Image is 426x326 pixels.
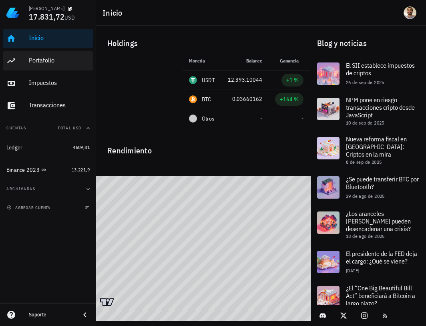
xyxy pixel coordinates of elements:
span: agregar cuenta [8,205,50,210]
span: NPM pone en riesgo transacciones cripto desde JavaScript [346,96,415,119]
span: Total USD [58,125,82,131]
div: Binance 2023 [6,167,40,173]
div: USDT [202,76,215,84]
div: Holdings [101,30,306,56]
th: Moneda [183,51,221,70]
span: 13.221,9 [72,167,90,173]
button: agregar cuenta [5,203,54,211]
div: Impuestos [29,79,90,87]
div: [PERSON_NAME] [29,5,64,12]
span: [DATE] [346,268,359,274]
div: Inicio [29,34,90,42]
div: 12.393,10044 [228,76,262,84]
span: 10 de sep de 2025 [346,120,384,126]
div: Blog y noticias [311,30,426,56]
a: ¿El “One Big Beautiful Bill Act” beneficiará a Bitcoin a largo plazo? [311,280,426,319]
a: Binance 2023 13.221,9 [3,160,93,179]
span: Otros [202,115,214,123]
span: - [301,115,303,122]
a: Portafolio [3,51,93,70]
h1: Inicio [102,6,126,19]
a: El SII establece impuestos de criptos 26 de sep de 2025 [311,56,426,91]
span: El presidente de la FED deja el cargo: ¿Qué se viene? [346,250,417,265]
img: LedgiFi [6,6,19,19]
span: 4609,81 [73,144,90,150]
button: CuentasTotal USD [3,119,93,138]
span: USD [64,14,75,21]
span: ¿Se puede transferir BTC por Bluetooth? [346,175,419,191]
span: Nueva reforma fiscal en [GEOGRAPHIC_DATA]: Criptos en la mira [346,135,407,158]
div: +164 % [280,95,299,103]
a: Inicio [3,29,93,48]
div: Rendimiento [101,138,306,157]
div: BTC [202,95,211,103]
span: ¿Los aranceles [PERSON_NAME] pueden desencadenar una crisis? [346,209,411,233]
a: Transacciones [3,96,93,115]
span: El SII establece impuestos de criptos [346,61,415,77]
a: Charting by TradingView [100,298,114,306]
span: ¿El “One Big Beautiful Bill Act” beneficiará a Bitcoin a largo plazo? [346,284,415,307]
div: +1 % [286,76,299,84]
div: 0,03660162 [228,95,262,103]
div: Portafolio [29,56,90,64]
span: - [260,115,262,122]
div: avatar [404,6,416,19]
div: Transacciones [29,101,90,109]
a: NPM pone en riesgo transacciones cripto desde JavaScript 10 de sep de 2025 [311,91,426,131]
button: Archivadas [3,179,93,199]
div: BTC-icon [189,95,197,103]
span: 18 de ago de 2025 [346,233,385,239]
span: 26 de sep de 2025 [346,79,384,85]
th: Balance [221,51,269,70]
a: Ledger 4609,81 [3,138,93,157]
a: Nueva reforma fiscal en [GEOGRAPHIC_DATA]: Criptos en la mira 8 de sep de 2025 [311,131,426,170]
a: ¿Se puede transferir BTC por Bluetooth? 29 de ago de 2025 [311,170,426,205]
div: Soporte [29,312,74,318]
a: El presidente de la FED deja el cargo: ¿Qué se viene? [DATE] [311,244,426,280]
span: 29 de ago de 2025 [346,193,385,199]
div: Ledger [6,144,23,151]
span: Ganancia [280,58,303,64]
span: 17.831,72 [29,11,64,22]
span: 8 de sep de 2025 [346,159,382,165]
a: Impuestos [3,74,93,93]
a: ¿Los aranceles [PERSON_NAME] pueden desencadenar una crisis? 18 de ago de 2025 [311,205,426,244]
div: USDT-icon [189,76,197,84]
